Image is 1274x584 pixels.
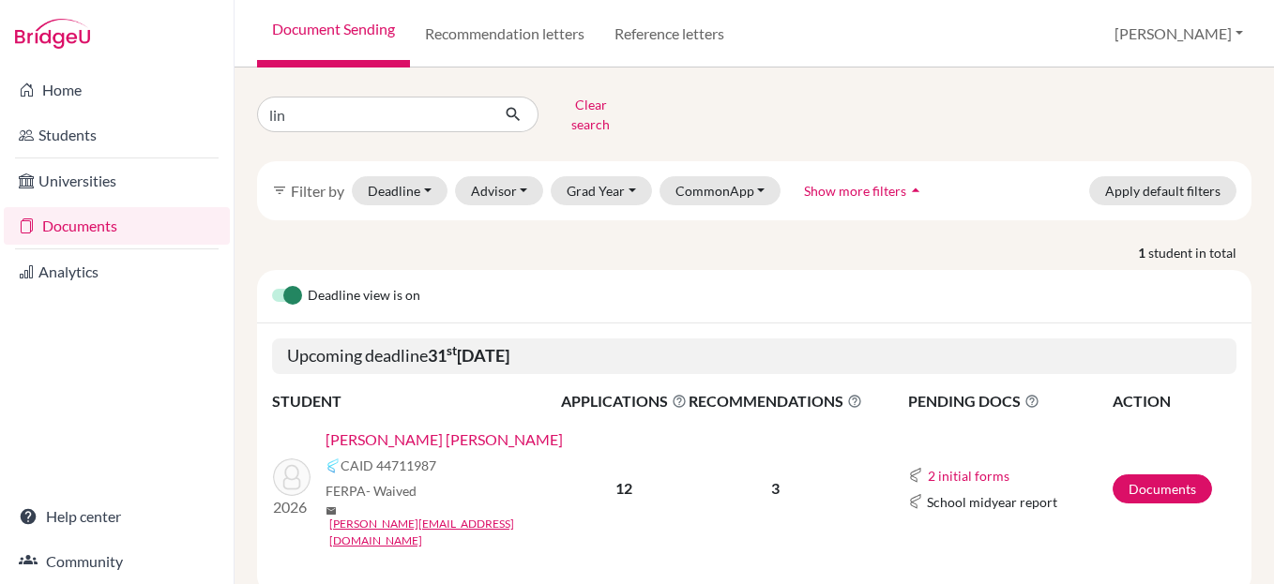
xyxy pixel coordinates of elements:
[4,498,230,535] a: Help center
[1138,243,1148,262] strong: 1
[1148,243,1251,262] span: student in total
[428,345,509,366] b: 31 [DATE]
[341,456,436,475] span: CAID 44711987
[561,390,687,412] span: APPLICATIONS
[908,468,923,483] img: Common App logo
[326,481,417,501] span: FERPA
[927,492,1057,512] span: School midyear report
[908,390,1111,412] span: PENDING DOCS
[908,494,923,509] img: Common App logo
[329,516,573,549] a: [PERSON_NAME][EMAIL_ADDRESS][DOMAIN_NAME]
[1113,474,1212,503] a: Documents
[291,182,344,200] span: Filter by
[689,477,862,500] p: 3
[352,176,447,205] button: Deadline
[273,458,311,496] img: Lin, Wanda Giuliana
[4,543,230,580] a: Community
[689,390,862,412] span: RECOMMENDATIONS
[538,90,643,139] button: Clear search
[804,183,906,199] span: Show more filters
[660,176,781,205] button: CommonApp
[4,207,230,245] a: Documents
[257,97,490,132] input: Find student by name...
[272,338,1236,374] h5: Upcoming deadline
[4,253,230,291] a: Analytics
[455,176,544,205] button: Advisor
[1106,16,1251,52] button: [PERSON_NAME]
[272,389,560,413] th: STUDENT
[273,496,311,518] p: 2026
[15,19,90,49] img: Bridge-U
[4,162,230,200] a: Universities
[906,181,925,200] i: arrow_drop_up
[551,176,652,205] button: Grad Year
[326,458,341,473] img: Common App logo
[308,285,420,307] span: Deadline view is on
[326,428,563,451] a: [PERSON_NAME] [PERSON_NAME]
[366,483,417,499] span: - Waived
[272,183,287,198] i: filter_list
[4,71,230,109] a: Home
[615,479,632,497] b: 12
[927,465,1010,487] button: 2 initial forms
[4,116,230,154] a: Students
[1112,389,1236,413] th: ACTION
[788,176,941,205] button: Show more filtersarrow_drop_up
[1089,176,1236,205] button: Apply default filters
[326,505,337,517] span: mail
[447,343,457,358] sup: st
